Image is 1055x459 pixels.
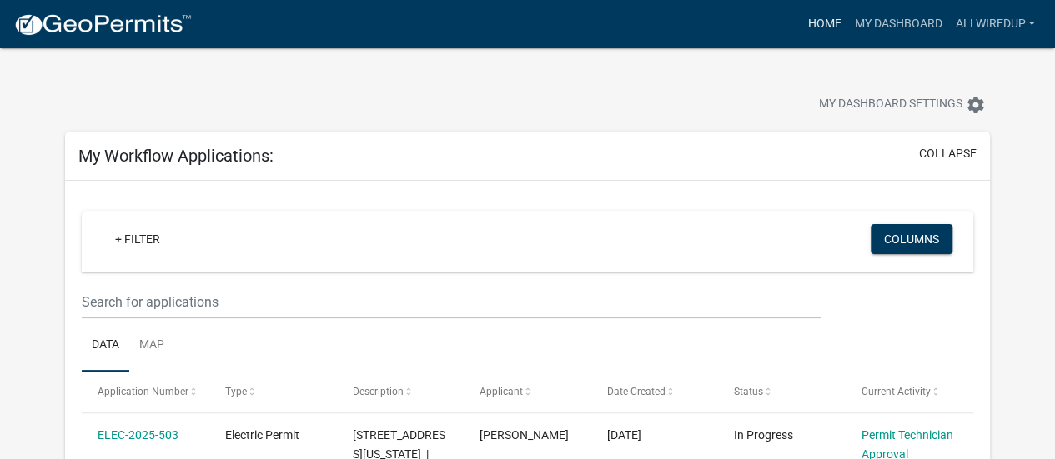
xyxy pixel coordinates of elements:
a: ELEC-2025-503 [98,428,178,442]
a: Allwiredup [948,8,1042,40]
a: Data [82,319,129,372]
datatable-header-cell: Status [718,372,846,412]
datatable-header-cell: Current Activity [846,372,973,412]
span: Applicant [480,386,523,397]
a: Home [801,8,847,40]
a: + Filter [102,224,173,254]
button: My Dashboard Settingssettings [806,88,999,121]
datatable-header-cell: Type [209,372,337,412]
datatable-header-cell: Description [336,372,464,412]
span: Application Number [98,386,188,397]
a: Map [129,319,174,372]
span: 09/19/2025 [607,428,641,442]
i: settings [966,95,986,115]
span: Electric Permit [225,428,299,442]
datatable-header-cell: Application Number [82,372,209,412]
span: Status [734,386,763,397]
span: Date Created [607,386,666,397]
span: Description [353,386,404,397]
datatable-header-cell: Date Created [591,372,719,412]
span: My Dashboard Settings [819,95,962,115]
a: My Dashboard [847,8,948,40]
span: Current Activity [862,386,931,397]
button: collapse [919,145,977,162]
input: Search for applications [82,285,820,319]
datatable-header-cell: Applicant [464,372,591,412]
span: In Progress [734,428,793,442]
span: Type [225,386,247,397]
button: Columns [871,224,952,254]
span: Craig Hinkle [480,428,569,442]
h5: My Workflow Applications: [78,146,274,166]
